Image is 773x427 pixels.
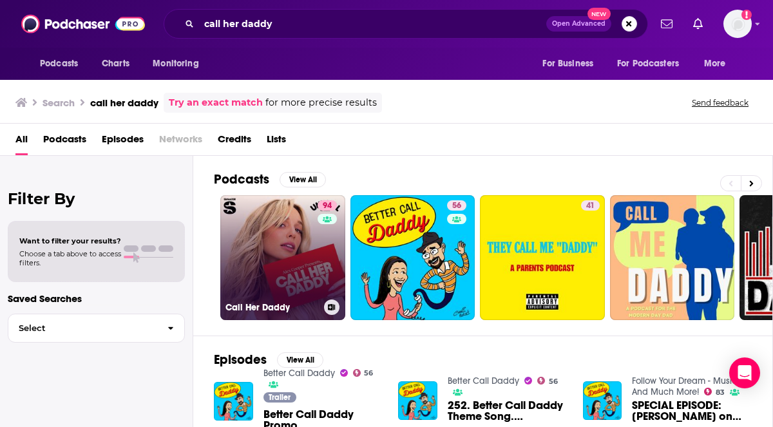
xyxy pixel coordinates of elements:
[102,129,144,155] a: Episodes
[214,171,326,187] a: PodcastsView All
[214,171,269,187] h2: Podcasts
[448,375,519,386] a: Better Call Daddy
[688,13,708,35] a: Show notifications dropdown
[199,14,546,34] input: Search podcasts, credits, & more...
[398,381,437,421] img: 252. Better Call Daddy Theme Song. Lowry Olafson
[587,8,611,20] span: New
[688,97,752,108] button: Send feedback
[15,129,28,155] a: All
[704,388,725,395] a: 83
[452,200,461,213] span: 56
[263,368,335,379] a: Better Call Daddy
[741,10,752,20] svg: Add a profile image
[220,195,345,320] a: 94Call Her Daddy
[214,382,253,421] img: Better Call Daddy Promo
[617,55,679,73] span: For Podcasters
[632,375,737,397] a: Follow Your Dream - Music And Much More!
[537,377,558,384] a: 56
[729,357,760,388] div: Open Intercom Messenger
[542,55,593,73] span: For Business
[144,52,215,76] button: open menu
[723,10,752,38] button: Show profile menu
[723,10,752,38] img: User Profile
[8,324,157,332] span: Select
[480,195,605,320] a: 41
[8,189,185,208] h2: Filter By
[447,200,466,211] a: 56
[695,52,742,76] button: open menu
[265,95,377,110] span: for more precise results
[350,195,475,320] a: 56
[43,97,75,109] h3: Search
[214,352,267,368] h2: Episodes
[277,352,323,368] button: View All
[8,292,185,305] p: Saved Searches
[586,200,595,213] span: 41
[8,314,185,343] button: Select
[364,370,373,376] span: 56
[164,9,648,39] div: Search podcasts, credits, & more...
[267,129,286,155] a: Lists
[704,55,726,73] span: More
[723,10,752,38] span: Logged in as chonisebass
[549,379,558,384] span: 56
[43,129,86,155] a: Podcasts
[19,249,121,267] span: Choose a tab above to access filters.
[40,55,78,73] span: Podcasts
[318,200,337,211] a: 94
[31,52,95,76] button: open menu
[159,129,202,155] span: Networks
[269,394,291,401] span: Trailer
[632,400,752,422] span: SPECIAL EPISODE: [PERSON_NAME] on Better Call Daddy
[19,236,121,245] span: Want to filter your results?
[353,369,374,377] a: 56
[552,21,606,27] span: Open Advanced
[280,172,326,187] button: View All
[102,55,129,73] span: Charts
[632,400,752,422] a: SPECIAL EPISODE: Robert on Better Call Daddy
[448,400,568,422] span: 252. Better Call Daddy Theme Song. [PERSON_NAME]
[533,52,609,76] button: open menu
[609,52,698,76] button: open menu
[153,55,198,73] span: Monitoring
[225,302,319,313] h3: Call Her Daddy
[218,129,251,155] a: Credits
[656,13,678,35] a: Show notifications dropdown
[583,381,622,421] img: SPECIAL EPISODE: Robert on Better Call Daddy
[323,200,332,213] span: 94
[214,352,323,368] a: EpisodesView All
[21,12,145,36] img: Podchaser - Follow, Share and Rate Podcasts
[546,16,611,32] button: Open AdvancedNew
[448,400,568,422] a: 252. Better Call Daddy Theme Song. Lowry Olafson
[90,97,158,109] h3: call her daddy
[169,95,263,110] a: Try an exact match
[93,52,137,76] a: Charts
[581,200,600,211] a: 41
[716,390,725,395] span: 83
